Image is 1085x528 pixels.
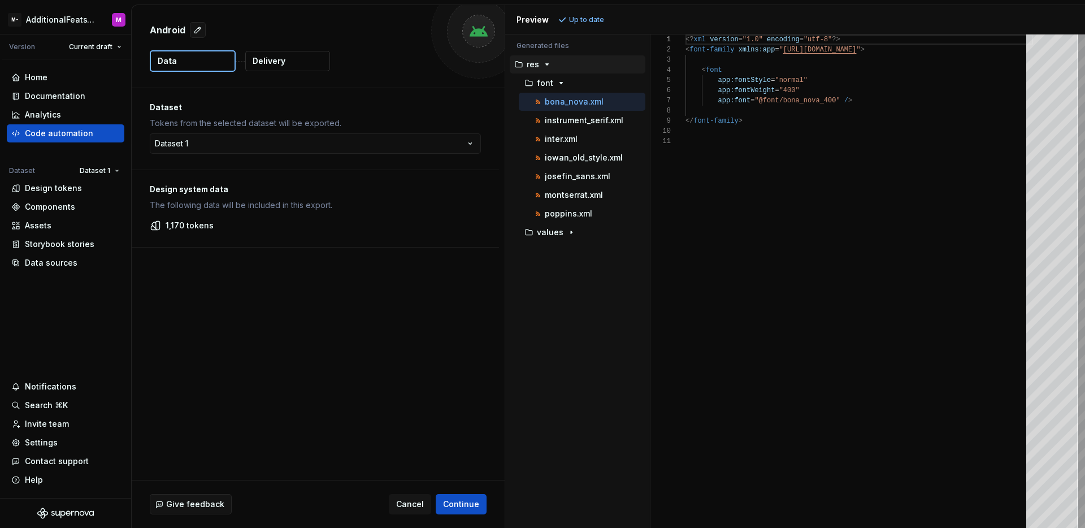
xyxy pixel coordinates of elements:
a: Components [7,198,124,216]
span: xmlns:app [738,46,775,54]
span: app:font [718,97,750,105]
div: Settings [25,437,58,448]
span: font [706,66,722,74]
button: Delivery [245,51,330,71]
span: Give feedback [166,499,224,510]
button: Notifications [7,378,124,396]
div: 7 [650,96,671,106]
span: encoding [767,36,800,44]
button: Give feedback [150,494,232,514]
a: Data sources [7,254,124,272]
span: " [856,46,860,54]
span: " [779,46,783,54]
div: 5 [650,75,671,85]
p: 1,170 tokens [166,220,214,231]
p: Design system data [150,184,481,195]
button: font [514,77,645,89]
div: Notifications [25,381,76,392]
span: "utf-8" [803,36,831,44]
span: > [848,97,852,105]
div: Contact support [25,456,89,467]
p: The following data will be included in this export. [150,200,481,211]
p: Generated files [517,41,639,50]
div: Version [9,42,35,51]
div: AdditionalFeatsTest [26,14,98,25]
div: M [116,15,121,24]
p: montserrat.xml [545,191,603,200]
div: Assets [25,220,51,231]
span: = [775,46,779,54]
span: Continue [443,499,479,510]
span: Current draft [69,42,112,51]
button: poppins.xml [519,207,645,220]
div: 4 [650,65,671,75]
div: Storybook stories [25,239,94,250]
div: 9 [650,116,671,126]
div: 2 [650,45,671,55]
button: bona_nova.xml [519,96,645,108]
p: poppins.xml [545,209,592,218]
div: Help [25,474,43,486]
a: Storybook stories [7,235,124,253]
div: 1 [650,34,671,45]
svg: Supernova Logo [37,508,94,519]
button: Dataset 1 [75,163,124,179]
button: Continue [436,494,487,514]
a: Assets [7,217,124,235]
span: "1.0" [742,36,762,44]
p: bona_nova.xml [545,97,604,106]
span: font-family [693,117,738,125]
p: Delivery [253,55,285,67]
p: Data [158,55,177,67]
button: Search ⌘K [7,396,124,414]
a: Design tokens [7,179,124,197]
span: app:fontStyle [718,76,771,84]
button: Contact support [7,452,124,470]
span: "400" [779,86,799,94]
span: version [710,36,738,44]
a: Settings [7,434,124,452]
div: 10 [650,126,671,136]
a: Home [7,68,124,86]
div: Analytics [25,109,61,120]
div: Dataset [9,166,35,175]
button: Data [150,50,236,72]
a: Code automation [7,124,124,142]
span: < [701,66,705,74]
span: ?> [832,36,840,44]
div: Components [25,201,75,213]
p: inter.xml [545,135,578,144]
p: instrument_serif.xml [545,116,623,125]
button: res [510,58,645,71]
div: M- [8,13,21,27]
a: Documentation [7,87,124,105]
span: "@font/bona_nova_400" [754,97,840,105]
div: 6 [650,85,671,96]
p: res [527,60,539,69]
span: / [844,97,848,105]
span: [URL][DOMAIN_NAME] [783,46,856,54]
span: </ [685,117,693,125]
div: Preview [517,14,549,25]
span: xml [693,36,706,44]
div: Code automation [25,128,93,139]
p: Tokens from the selected dataset will be exported. [150,118,481,129]
div: Search ⌘K [25,400,68,411]
button: montserrat.xml [519,189,645,201]
span: = [799,36,803,44]
span: font-family [689,46,734,54]
div: Home [25,72,47,83]
button: josefin_sans.xml [519,170,645,183]
span: <? [685,36,693,44]
span: > [738,117,742,125]
div: Design tokens [25,183,82,194]
button: M-AdditionalFeatsTestM [2,7,129,32]
button: Current draft [64,39,127,55]
div: 3 [650,55,671,65]
p: Dataset [150,102,481,113]
div: 8 [650,106,671,116]
div: Documentation [25,90,85,102]
span: < [685,46,689,54]
span: = [750,97,754,105]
